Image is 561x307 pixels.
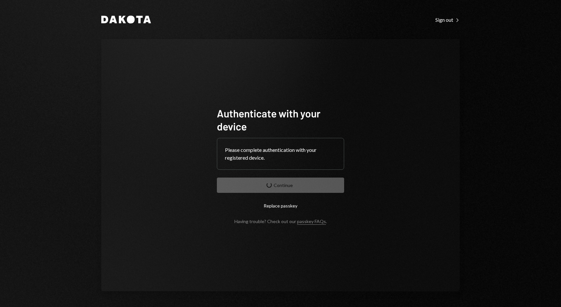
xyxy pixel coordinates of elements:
[297,219,326,225] a: passkey FAQs
[234,219,327,224] div: Having trouble? Check out our .
[225,146,336,162] div: Please complete authentication with your registered device.
[435,16,460,23] a: Sign out
[435,17,460,23] div: Sign out
[217,107,344,133] h1: Authenticate with your device
[217,198,344,213] button: Replace passkey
